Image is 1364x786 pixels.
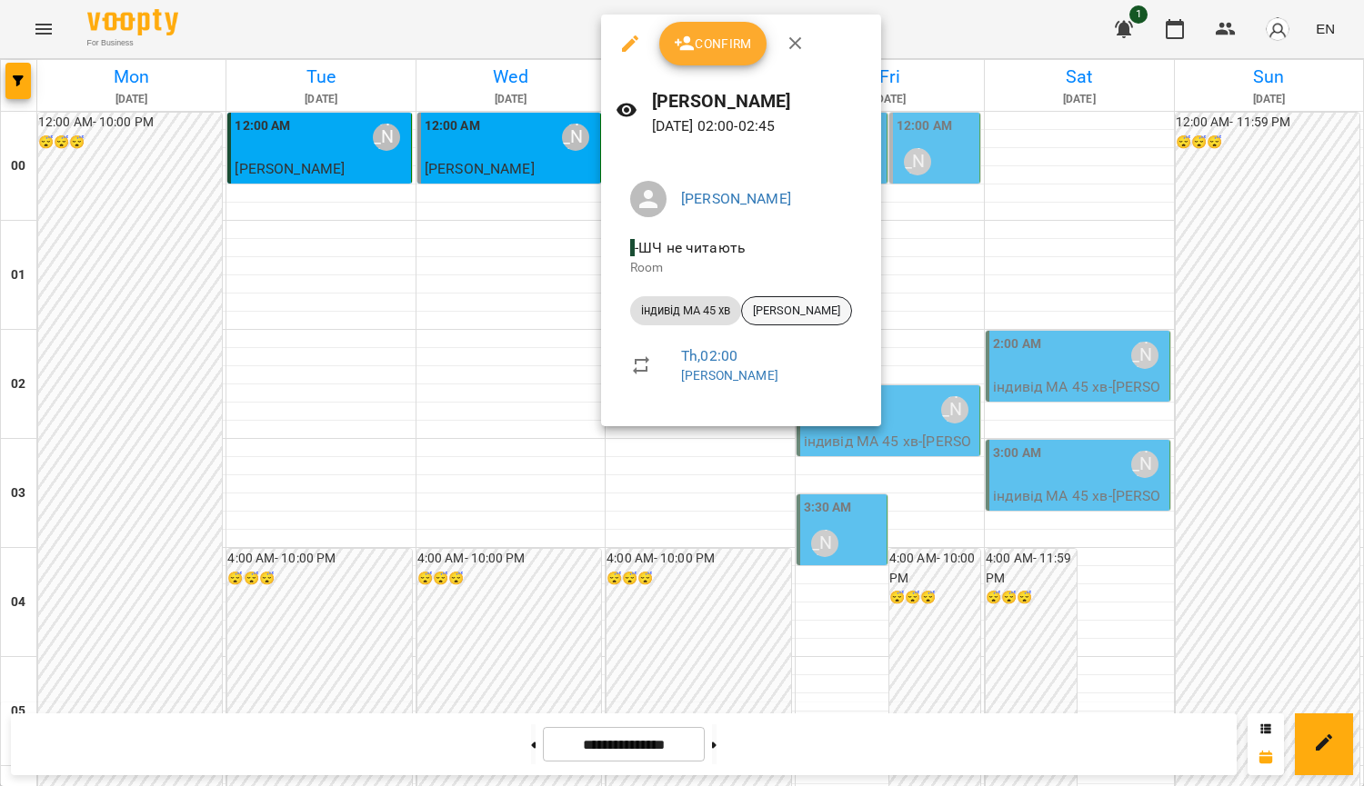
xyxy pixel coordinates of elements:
[630,303,741,319] span: індивід МА 45 хв
[630,239,749,256] span: - ШЧ не читають
[681,347,737,364] a: Th , 02:00
[652,115,867,137] p: [DATE] 02:00 - 02:45
[681,190,791,207] a: [PERSON_NAME]
[630,259,852,277] p: Room
[674,33,752,55] span: Confirm
[659,22,767,65] button: Confirm
[681,368,778,383] a: [PERSON_NAME]
[652,87,867,115] h6: [PERSON_NAME]
[741,296,852,325] div: [PERSON_NAME]
[742,303,851,319] span: [PERSON_NAME]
